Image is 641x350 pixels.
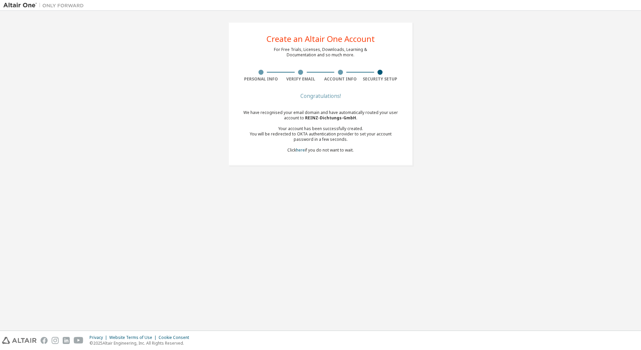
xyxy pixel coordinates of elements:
img: linkedin.svg [63,337,70,344]
img: instagram.svg [52,337,59,344]
div: You will be redirected to OKTA authentication provider to set your account password in a few seco... [241,131,400,142]
div: Website Terms of Use [109,335,159,340]
img: altair_logo.svg [2,337,37,344]
div: For Free Trials, Licenses, Downloads, Learning & Documentation and so much more. [274,47,367,58]
div: Privacy [90,335,109,340]
div: Cookie Consent [159,335,193,340]
div: We have recognised your email domain and have automatically routed your user account to Click if ... [241,110,400,153]
div: Congratulations! [241,94,400,98]
div: Personal Info [241,76,281,82]
img: Altair One [3,2,87,9]
a: here [296,147,305,153]
p: © 2025 Altair Engineering, Inc. All Rights Reserved. [90,340,193,346]
img: facebook.svg [41,337,48,344]
div: Account Info [320,76,360,82]
div: Verify Email [281,76,321,82]
img: youtube.svg [74,337,83,344]
div: Security Setup [360,76,400,82]
span: REINZ-Dichtungs-GmbH . [305,115,357,121]
div: Create an Altair One Account [267,35,375,43]
div: Your account has been successfully created. [241,126,400,131]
